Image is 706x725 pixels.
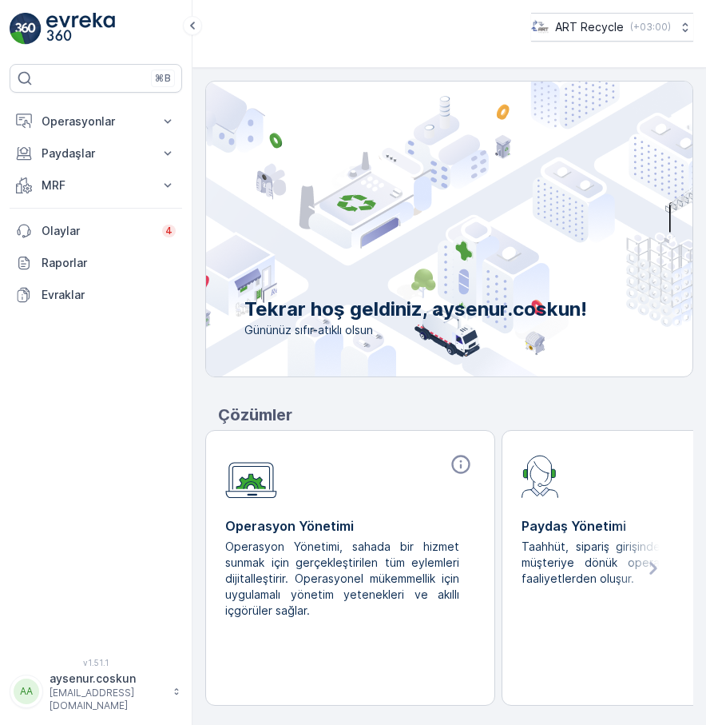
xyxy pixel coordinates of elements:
[10,247,182,279] a: Raporlar
[50,687,165,712] p: [EMAIL_ADDRESS][DOMAIN_NAME]
[10,13,42,45] img: logo
[522,453,559,498] img: module-icon
[10,671,182,712] button: AAaysenur.coskun[EMAIL_ADDRESS][DOMAIN_NAME]
[531,13,693,42] button: ART Recycle(+03:00)
[42,223,153,239] p: Olaylar
[225,453,277,499] img: module-icon
[225,539,462,619] p: Operasyon Yönetimi, sahada bir hizmet sunmak için gerçekleştirilen tüm eylemleri dijitalleştirir....
[42,255,176,271] p: Raporlar
[244,297,587,322] p: Tekrar hoş geldiniz, aysenur.coskun!
[10,169,182,201] button: MRF
[165,225,173,237] p: 4
[225,516,475,536] p: Operasyon Yönetimi
[155,72,171,85] p: ⌘B
[218,403,693,427] p: Çözümler
[50,671,165,687] p: aysenur.coskun
[42,114,150,129] p: Operasyonlar
[42,177,150,193] p: MRF
[46,13,115,45] img: logo_light-DOdMpM7g.png
[555,19,624,35] p: ART Recycle
[531,18,549,36] img: image_23.png
[42,287,176,303] p: Evraklar
[10,215,182,247] a: Olaylar4
[10,106,182,137] button: Operasyonlar
[10,279,182,311] a: Evraklar
[630,21,671,34] p: ( +03:00 )
[10,658,182,667] span: v 1.51.1
[2,82,692,376] img: city illustration
[10,137,182,169] button: Paydaşlar
[244,322,587,338] span: Gününüz sıfır-atıklı olsun
[42,145,150,161] p: Paydaşlar
[14,679,39,704] div: AA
